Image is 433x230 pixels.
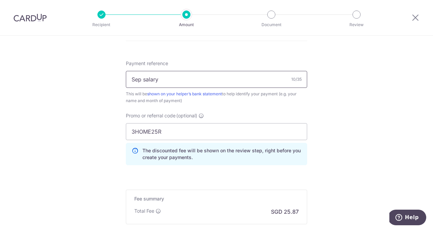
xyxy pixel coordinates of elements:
[271,208,299,216] p: SGD 25.87
[126,91,307,104] div: This will be to help identify your payment (e.g. your name and month of payment)
[134,208,154,214] p: Total Fee
[332,21,382,28] p: Review
[389,210,426,227] iframe: Opens a widget where you can find more information
[246,21,296,28] p: Document
[76,21,127,28] p: Recipient
[126,60,168,67] span: Payment reference
[134,195,299,202] h5: Fee summary
[142,147,301,161] p: The discounted fee will be shown on the review step, right before you create your payments.
[291,76,302,83] div: 10/35
[161,21,211,28] p: Amount
[126,112,176,119] span: Promo or referral code
[176,112,197,119] span: (optional)
[147,91,222,96] a: shown on your helper’s bank statement
[14,14,47,22] img: CardUp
